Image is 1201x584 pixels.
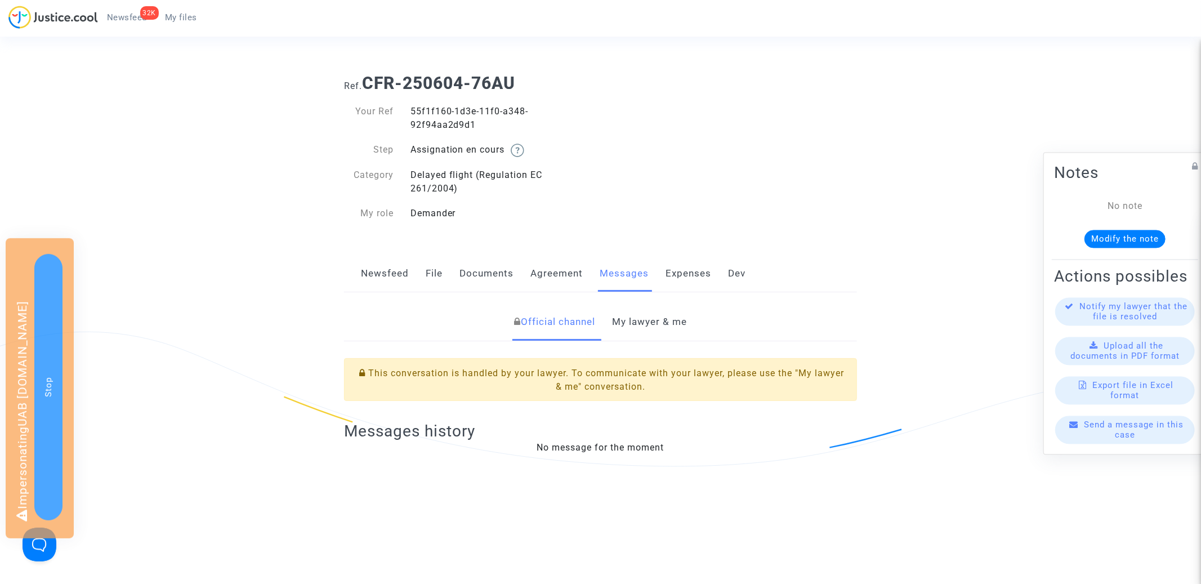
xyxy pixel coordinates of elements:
[336,207,402,220] div: My role
[344,421,857,441] h2: Messages history
[402,143,601,157] div: Assignation en cours
[336,168,402,195] div: Category
[6,238,74,538] div: Impersonating
[1093,380,1174,400] span: Export file in Excel format
[666,255,711,292] a: Expenses
[402,207,601,220] div: Demander
[8,6,98,29] img: jc-logo.svg
[728,255,745,292] a: Dev
[459,255,514,292] a: Documents
[1071,199,1179,213] div: No note
[1054,163,1196,182] h2: Notes
[344,81,362,91] span: Ref.
[43,377,53,397] span: Stop
[344,441,857,454] div: No message for the moment
[600,255,649,292] a: Messages
[336,143,402,157] div: Step
[165,12,197,23] span: My files
[402,168,601,195] div: Delayed flight (Regulation EC 261/2004)
[361,255,409,292] a: Newsfeed
[98,9,156,26] a: 32KNewsfeed
[511,144,524,157] img: help.svg
[1080,301,1188,322] span: Notify my lawyer that the file is resolved
[426,255,443,292] a: File
[34,254,62,520] button: Stop
[514,304,595,341] a: Official channel
[23,528,56,561] iframe: Help Scout Beacon - Open
[140,6,159,20] div: 32K
[1084,230,1166,248] button: Modify the note
[344,358,857,401] div: This conversation is handled by your lawyer. To communicate with your lawyer, please use the "My ...
[362,73,515,93] b: CFR-250604-76AU
[156,9,206,26] a: My files
[402,105,601,132] div: 55f1f160-1d3e-11f0-a348-92f94aa2d9d1
[1070,341,1180,361] span: Upload all the documents in PDF format
[1054,266,1196,286] h2: Actions possibles
[612,304,687,341] a: My lawyer & me
[1084,420,1184,440] span: Send a message in this case
[530,255,583,292] a: Agreement
[336,105,402,132] div: Your Ref
[107,12,147,23] span: Newsfeed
